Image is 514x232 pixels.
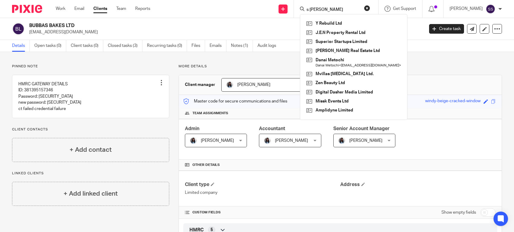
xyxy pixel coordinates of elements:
[12,40,30,52] a: Details
[185,182,340,188] h4: Client type
[185,126,199,131] span: Admin
[333,126,390,131] span: Senior Account Manager
[338,137,345,144] img: 1653117891607.jpg
[210,40,226,52] a: Emails
[29,23,342,29] h2: BUBBAS BAKES LTD
[185,210,340,215] h4: CUSTOM FIELDS
[349,139,382,143] span: [PERSON_NAME]
[364,5,370,11] button: Clear
[231,40,253,52] a: Notes (1)
[201,139,234,143] span: [PERSON_NAME]
[237,83,270,87] span: [PERSON_NAME]
[257,40,281,52] a: Audit logs
[56,6,65,12] a: Work
[192,163,220,167] span: Other details
[429,24,464,34] a: Create task
[12,64,169,69] p: Pinned note
[74,6,84,12] a: Email
[12,171,169,176] p: Linked clients
[108,40,142,52] a: Closed tasks (3)
[425,98,481,105] div: windy-beige-cracked-window
[441,209,476,215] label: Show empty fields
[135,6,150,12] a: Reports
[226,81,233,88] img: 1653117891607.jpg
[64,189,118,198] h4: + Add linked client
[93,6,107,12] a: Clients
[450,6,483,12] p: [PERSON_NAME]
[116,6,126,12] a: Team
[12,5,42,13] img: Pixie
[192,40,205,52] a: Files
[190,137,197,144] img: 1653117891607.jpg
[29,29,420,35] p: [EMAIL_ADDRESS][DOMAIN_NAME]
[185,190,340,196] p: Limited company
[70,145,112,154] h4: + Add contact
[264,137,271,144] img: 1653117891607.jpg
[340,182,496,188] h4: Address
[275,139,308,143] span: [PERSON_NAME]
[71,40,103,52] a: Client tasks (0)
[393,7,416,11] span: Get Support
[259,126,285,131] span: Accountant
[179,64,502,69] p: More details
[306,7,360,13] input: Search
[183,98,287,104] p: Master code for secure communications and files
[12,23,25,35] img: svg%3E
[486,4,495,14] img: svg%3E
[147,40,187,52] a: Recurring tasks (0)
[192,111,228,116] span: Team assignments
[34,40,66,52] a: Open tasks (0)
[12,127,169,132] p: Client contacts
[185,82,215,88] h3: Client manager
